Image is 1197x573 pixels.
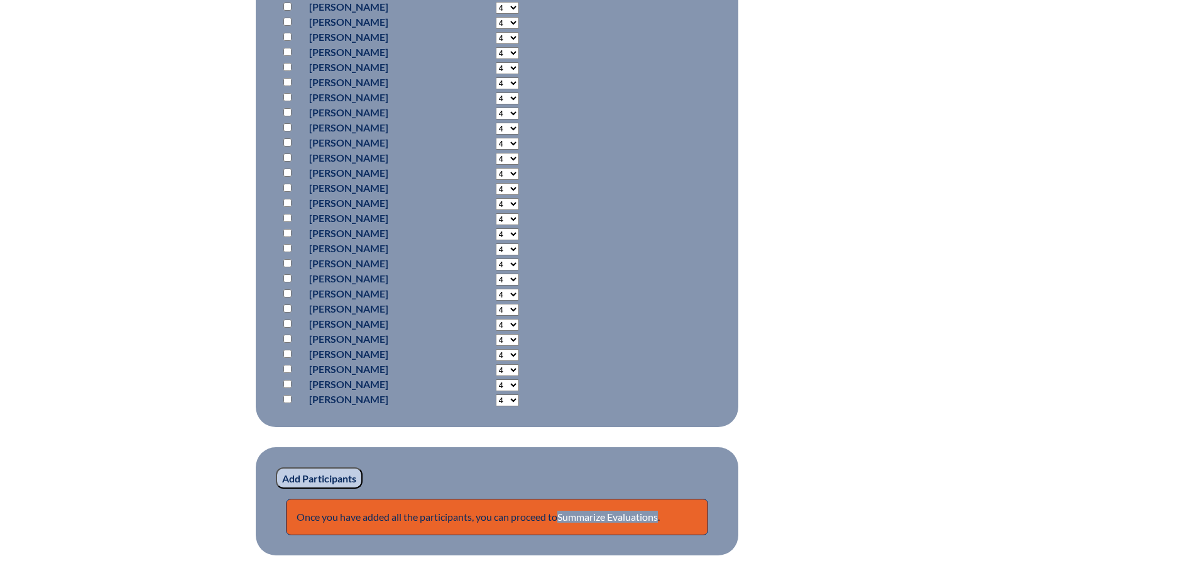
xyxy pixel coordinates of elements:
p: [PERSON_NAME] [309,226,449,241]
p: [PERSON_NAME] [309,211,449,226]
p: [PERSON_NAME] [309,301,449,316]
p: [PERSON_NAME] [309,90,449,105]
p: [PERSON_NAME] [309,241,449,256]
p: [PERSON_NAME] [309,181,449,196]
a: Summarize Evaluations [557,511,658,523]
p: [PERSON_NAME] [309,120,449,135]
p: [PERSON_NAME] [309,331,449,347]
p: [PERSON_NAME] [309,316,449,331]
p: Once you have added all the participants, you can proceed to . [286,499,708,535]
p: [PERSON_NAME] [309,286,449,301]
p: [PERSON_NAME] [309,75,449,90]
p: [PERSON_NAME] [309,165,449,181]
p: [PERSON_NAME] [309,362,449,377]
p: [PERSON_NAME] [309,45,449,60]
p: [PERSON_NAME] [309,30,449,45]
p: [PERSON_NAME] [309,14,449,30]
input: Add Participants [276,467,363,489]
p: [PERSON_NAME] [309,60,449,75]
p: [PERSON_NAME] [309,347,449,362]
p: [PERSON_NAME] [309,135,449,150]
p: [PERSON_NAME] [309,377,449,392]
p: [PERSON_NAME] [309,271,449,286]
p: [PERSON_NAME] [309,150,449,165]
p: [PERSON_NAME] [309,256,449,271]
p: [PERSON_NAME] [309,392,449,407]
p: [PERSON_NAME] [309,105,449,120]
p: [PERSON_NAME] [309,196,449,211]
